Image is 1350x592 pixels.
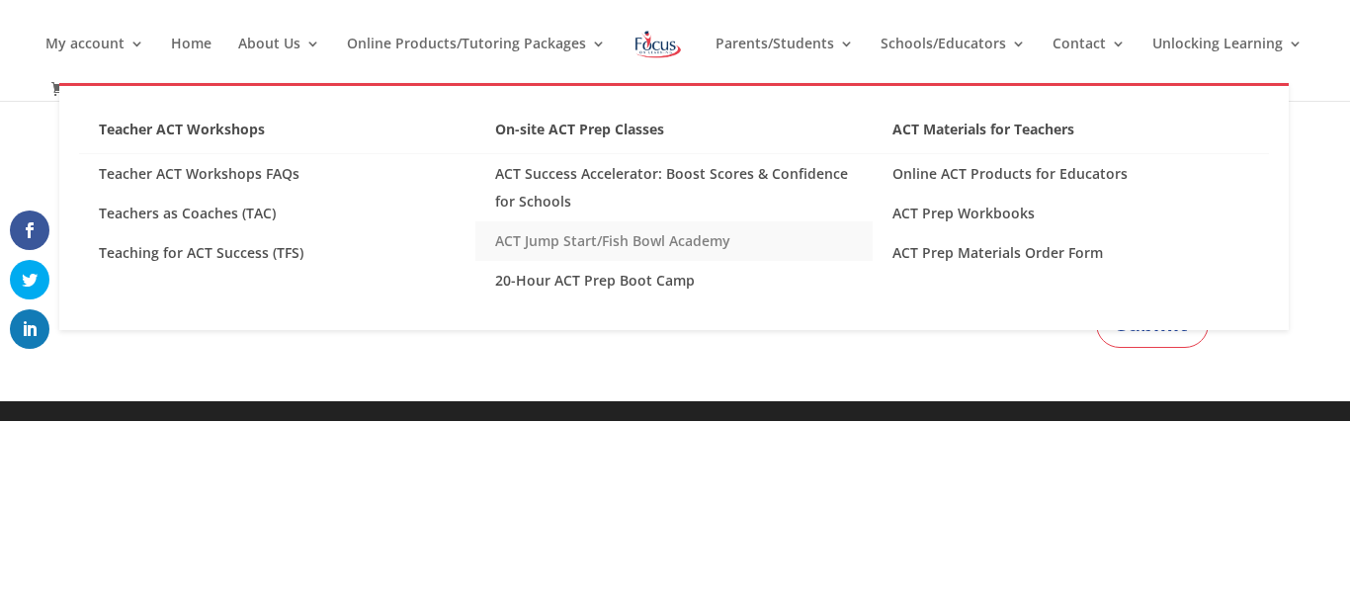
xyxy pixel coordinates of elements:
a: Teachers as Coaches (TAC) [79,194,475,233]
a: ACT Prep Materials Order Form [873,233,1269,273]
a: On-site ACT Prep Classes [475,116,872,154]
a: ACT Prep Workbooks [873,194,1269,233]
a: Online Products/Tutoring Packages [347,37,606,83]
a: Schools/Educators [881,37,1026,83]
a: Teaching for ACT Success (TFS) [79,233,475,273]
a: My account [45,37,144,83]
a: ACT Success Accelerator: Boost Scores & Confidence for Schools [475,154,872,221]
a: Home [171,37,211,83]
a: Parents/Students [716,37,854,83]
a: ACT Jump Start/Fish Bowl Academy [475,221,872,261]
img: Focus on Learning [633,27,684,62]
a: Online ACT Products for Educators [873,154,1269,194]
a: Unlocking Learning [1152,37,1303,83]
a: ACT Materials for Teachers [873,116,1269,154]
a: 20-Hour ACT Prep Boot Camp [475,261,872,300]
a: Contact [1053,37,1126,83]
a: About Us [238,37,320,83]
a: Teacher ACT Workshops [79,116,475,154]
a: Teacher ACT Workshops FAQs [79,154,475,194]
